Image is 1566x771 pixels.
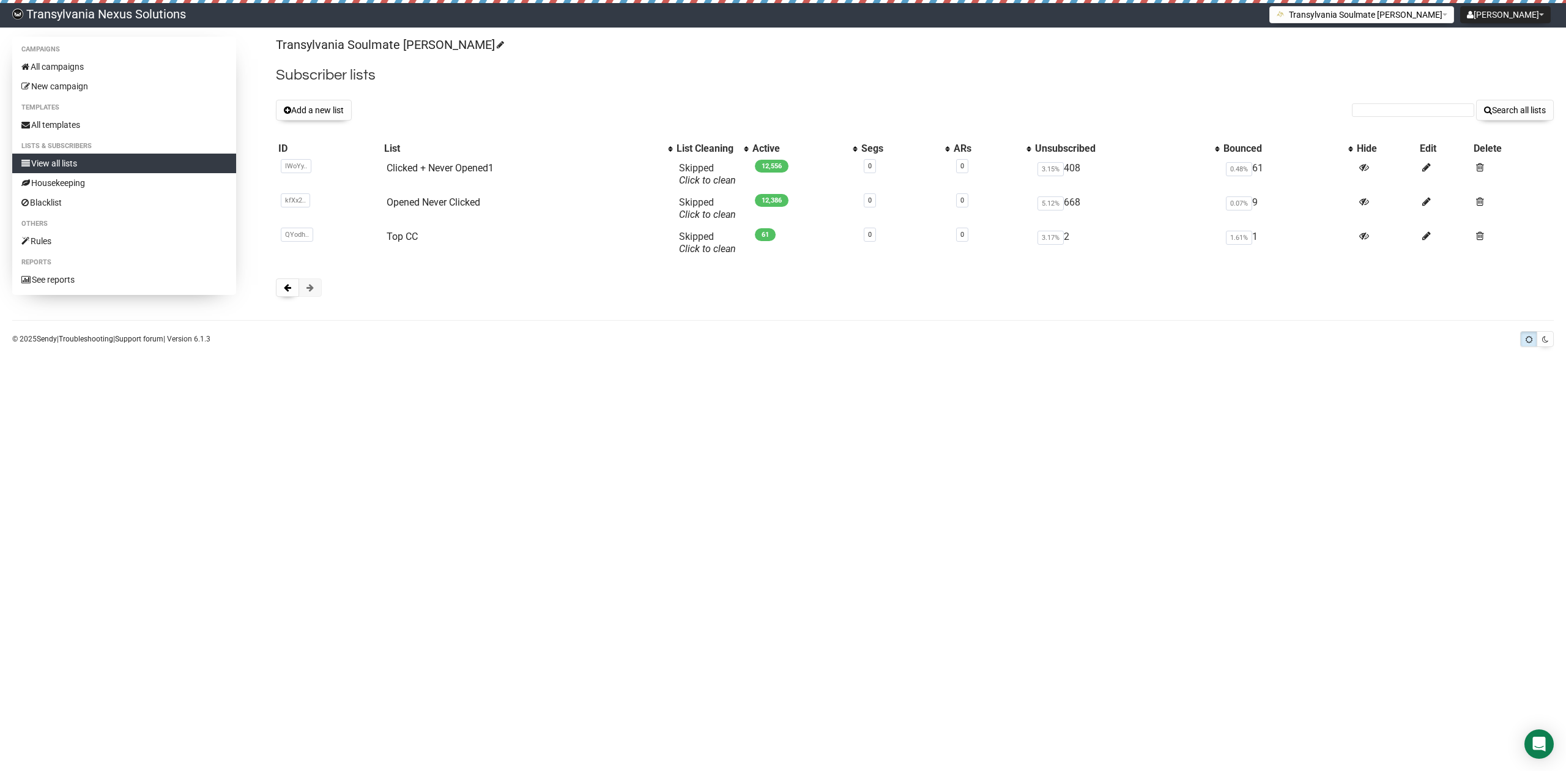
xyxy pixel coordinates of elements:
th: Delete: No sort applied, sorting is disabled [1471,140,1554,157]
a: 0 [868,196,872,204]
td: 9 [1221,192,1354,226]
th: Unsubscribed: No sort applied, activate to apply an ascending sort [1033,140,1221,157]
span: Skipped [679,231,736,255]
th: List: No sort applied, activate to apply an ascending sort [382,140,675,157]
a: 0 [960,196,964,204]
a: Click to clean [679,243,736,255]
div: Delete [1474,143,1551,155]
div: List Cleaning [677,143,738,155]
span: 3.15% [1037,162,1064,176]
li: Templates [12,100,236,115]
span: 12,386 [755,194,789,207]
div: ID [278,143,379,155]
h2: Subscriber lists [276,64,1554,86]
th: Hide: No sort applied, sorting is disabled [1354,140,1417,157]
td: 668 [1033,192,1221,226]
li: Reports [12,255,236,270]
span: 0.48% [1226,162,1252,176]
td: 61 [1221,157,1354,192]
div: Active [752,143,847,155]
a: Housekeeping [12,173,236,193]
li: Campaigns [12,42,236,57]
th: Edit: No sort applied, sorting is disabled [1417,140,1471,157]
div: Edit [1420,143,1469,155]
span: 0.07% [1226,196,1252,210]
td: 408 [1033,157,1221,192]
a: Troubleshooting [59,335,113,343]
div: List [384,143,662,155]
td: 1 [1221,226,1354,260]
button: Transylvania Soulmate [PERSON_NAME] [1269,6,1454,23]
a: Transylvania Soulmate [PERSON_NAME] [276,37,502,52]
th: Bounced: No sort applied, activate to apply an ascending sort [1221,140,1354,157]
a: Top CC [387,231,418,242]
th: ID: No sort applied, sorting is disabled [276,140,382,157]
a: Click to clean [679,209,736,220]
span: 3.17% [1037,231,1064,245]
span: QYodh.. [281,228,313,242]
li: Lists & subscribers [12,139,236,154]
a: Rules [12,231,236,251]
span: kfXx2.. [281,193,310,207]
a: Opened Never Clicked [387,196,480,208]
img: 586cc6b7d8bc403f0c61b981d947c989 [12,9,23,20]
p: © 2025 | | | Version 6.1.3 [12,332,210,346]
a: All templates [12,115,236,135]
span: IWoYy.. [281,159,311,173]
a: Sendy [37,335,57,343]
div: Unsubscribed [1035,143,1209,155]
a: 0 [868,231,872,239]
div: Open Intercom Messenger [1524,729,1554,759]
a: Clicked + Never Opened1 [387,162,494,174]
th: Segs: No sort applied, activate to apply an ascending sort [859,140,951,157]
span: 12,556 [755,160,789,173]
a: Blacklist [12,193,236,212]
span: Skipped [679,162,736,186]
div: ARs [954,143,1020,155]
td: 2 [1033,226,1221,260]
div: Hide [1357,143,1415,155]
th: ARs: No sort applied, activate to apply an ascending sort [951,140,1033,157]
th: List Cleaning: No sort applied, activate to apply an ascending sort [674,140,750,157]
span: Skipped [679,196,736,220]
a: Click to clean [679,174,736,186]
button: [PERSON_NAME] [1460,6,1551,23]
span: 1.61% [1226,231,1252,245]
div: Segs [861,143,938,155]
a: See reports [12,270,236,289]
a: 0 [960,231,964,239]
button: Add a new list [276,100,352,121]
a: View all lists [12,154,236,173]
a: 0 [868,162,872,170]
span: 61 [755,228,776,241]
li: Others [12,217,236,231]
img: 1.png [1276,9,1286,19]
div: Bounced [1223,143,1342,155]
a: All campaigns [12,57,236,76]
button: Search all lists [1476,100,1554,121]
th: Active: No sort applied, activate to apply an ascending sort [750,140,859,157]
span: 5.12% [1037,196,1064,210]
a: Support forum [115,335,163,343]
a: New campaign [12,76,236,96]
a: 0 [960,162,964,170]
